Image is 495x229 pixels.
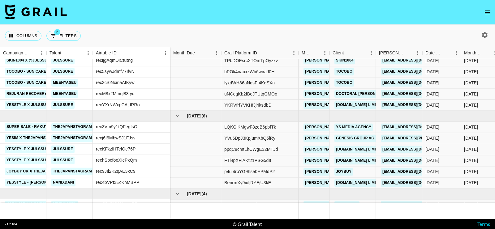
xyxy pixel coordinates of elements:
div: recijgAqmDlCtutng [96,57,133,64]
a: [EMAIL_ADDRESS][DOMAIN_NAME] [381,101,450,109]
div: Airtable ID [93,47,170,59]
a: SKIN1004 x @julssure First Collab [5,57,83,64]
a: julssure [51,57,75,64]
a: [EMAIL_ADDRESS][DOMAIN_NAME] [381,179,450,187]
div: p4ui4rpYG9hse0EPMdP2 [224,169,275,175]
div: rec9JIl2K2qAE3xC9 [96,168,136,175]
button: Sort [312,49,320,57]
a: YESIM x thejapanstagram [5,134,63,142]
div: recj6I9MbwSJ1FJsv [96,135,136,141]
div: recYXrNWxpCAjdRRo [96,102,140,108]
a: julssure [51,145,75,153]
span: ( 6 ) [201,113,207,119]
button: hide children [173,112,182,121]
div: Grail Platform ID [224,47,257,59]
div: LQKGlKMgwF8zeB6pbfTk [224,124,276,130]
button: Sort [28,49,37,57]
a: [EMAIL_ADDRESS][DOMAIN_NAME] [381,68,450,76]
a: nanixdani [51,179,75,186]
a: [PERSON_NAME][EMAIL_ADDRESS][PERSON_NAME][DOMAIN_NAME] [303,101,436,109]
div: 19/9/2025 [425,180,439,186]
img: Grail Talent [5,4,67,19]
a: Yesstyle x Julssure - SEPTIEMBRE 2025 [5,145,90,153]
div: 3/8/2025 [425,102,439,108]
button: Sort [344,49,353,57]
button: hide children [173,189,182,198]
a: TOCOBO [334,68,354,76]
a: julssure [51,68,75,75]
div: 21/7/2025 [425,91,439,97]
a: YesStyle - [PERSON_NAME] Sorteo 100k [5,179,90,186]
div: FTl4pXFIAKt21PSG5dIt [224,158,271,164]
button: Menu [320,48,329,57]
a: [DOMAIN_NAME] LIMITED [334,146,385,153]
div: recC5pPIS0MtqzsEE [96,201,137,207]
div: 25/6/2025 [425,57,439,64]
div: Grail Platform ID [221,47,299,59]
div: BenrmXy9iuljRYEjU3kE [224,180,271,186]
div: 29/8/2025 [425,169,439,175]
a: TOCOBO - Sun Care Press Kit campaign [5,68,90,75]
button: Menu [84,49,93,58]
a: [PERSON_NAME][EMAIL_ADDRESS][PERSON_NAME][DOMAIN_NAME] [303,146,436,153]
a: Yesstyle x Julssure - AGOSTO 2025 [5,101,82,109]
a: julssure [51,101,75,109]
div: Airtable ID [96,47,117,59]
div: Month Due [173,47,195,59]
a: JOYBUY UK x Thejapanstagram [5,168,74,175]
a: [EMAIL_ADDRESS][DOMAIN_NAME] [381,90,450,98]
a: [PERSON_NAME][EMAIL_ADDRESS][PERSON_NAME][DOMAIN_NAME] [303,134,436,142]
button: Menu [289,48,299,57]
button: Menu [161,49,170,58]
div: 12/9/2025 [425,158,439,164]
button: open drawer [481,6,494,19]
div: 4/7/2025 [425,69,439,75]
button: Sort [404,49,413,57]
div: 29/8/2025 [425,135,439,142]
a: Genesis Group AG [334,134,376,142]
a: HARUHARU [334,201,359,209]
a: thejapanstagram [51,134,93,142]
button: Select columns [5,31,41,41]
button: Menu [212,48,221,57]
div: 2mmoxmhV5ChhaeIexg4a [224,202,277,208]
div: Talent [46,47,93,59]
div: uNCegKb2fBeJTUtqGMOo [224,91,277,97]
div: Talent [49,47,61,59]
div: Date Created [425,47,443,59]
a: HARUHARU x @meenyaseu [5,201,62,208]
button: Sort [482,49,490,57]
div: rec5sywJdmf77IfvN [96,69,135,75]
a: [PERSON_NAME][EMAIL_ADDRESS][PERSON_NAME][DOMAIN_NAME] [303,68,436,76]
a: SKIN1004 [334,57,355,65]
a: Super Sale - Rakuten Travel [GEOGRAPHIC_DATA] [5,123,112,131]
a: YesStyle x Julssure - [PERSON_NAME] Seguidores Septiembre [5,156,140,164]
div: 24/9/2025 [425,202,439,208]
a: [EMAIL_ADDRESS][DOMAIN_NAME] [381,57,450,65]
div: Aug '25 [464,80,478,86]
div: Oct '25 [464,202,478,208]
div: Aug '25 [464,102,478,108]
div: Month Due [464,47,482,59]
div: rechSbcfooXIcPxQm [96,157,137,163]
a: [PERSON_NAME][EMAIL_ADDRESS][PERSON_NAME][DOMAIN_NAME] [303,79,436,87]
div: bPOk4nauxzWb6wiraJ0H [224,69,275,75]
div: YVu6DpJ3KpjumXbQ5lRy [224,135,275,142]
a: thejapanstagram [51,123,93,131]
a: Rejuran Recovery - 345 cream [5,90,73,98]
button: Sort [443,49,452,57]
div: Campaign (Type) [3,47,28,59]
a: Doctoral [PERSON_NAME] [334,90,392,98]
a: YS MEDIA AGENCY [334,123,373,131]
a: thejapanstagram [51,168,93,175]
a: julssure [51,156,75,164]
div: Manager [299,47,329,59]
div: 18/7/2025 [425,80,439,86]
div: ppqC8cmtLhCWgE32MTJd [224,146,278,153]
button: Show filters [46,31,81,41]
div: recKFkzlHTelOe76P [96,146,136,152]
div: lyxdWH86aNqsFf4KdSXn [224,80,275,86]
div: © Grail Talent [233,221,262,227]
a: [DOMAIN_NAME] LIMITED [334,179,385,187]
a: TOCOBO [334,79,354,87]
